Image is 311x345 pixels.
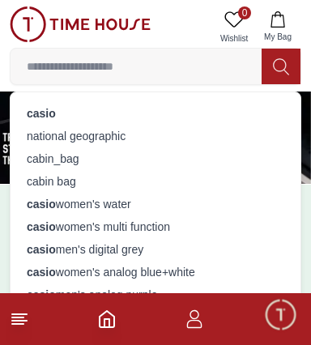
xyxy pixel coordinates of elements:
[27,243,56,256] strong: casio
[27,198,56,211] strong: casio
[20,193,291,215] div: women's water
[263,297,299,333] div: Chat Widget
[20,261,291,283] div: women's analog blue+white
[20,147,291,170] div: cabin_bag
[20,215,291,238] div: women's multi function
[258,31,298,43] span: My Bag
[271,8,303,40] em: Minimize
[20,283,291,306] div: men's analog purple
[20,170,291,193] div: cabin bag
[214,32,254,45] span: Wishlist
[27,266,56,279] strong: casio
[10,6,151,42] img: ...
[27,107,56,120] strong: casio
[97,309,117,329] a: Home
[27,288,56,301] strong: casio
[254,6,301,48] button: My Bag
[20,238,291,261] div: men's digital grey
[27,220,56,233] strong: casio
[238,6,251,19] span: 0
[20,125,291,147] div: national geographic
[214,6,254,48] a: 0Wishlist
